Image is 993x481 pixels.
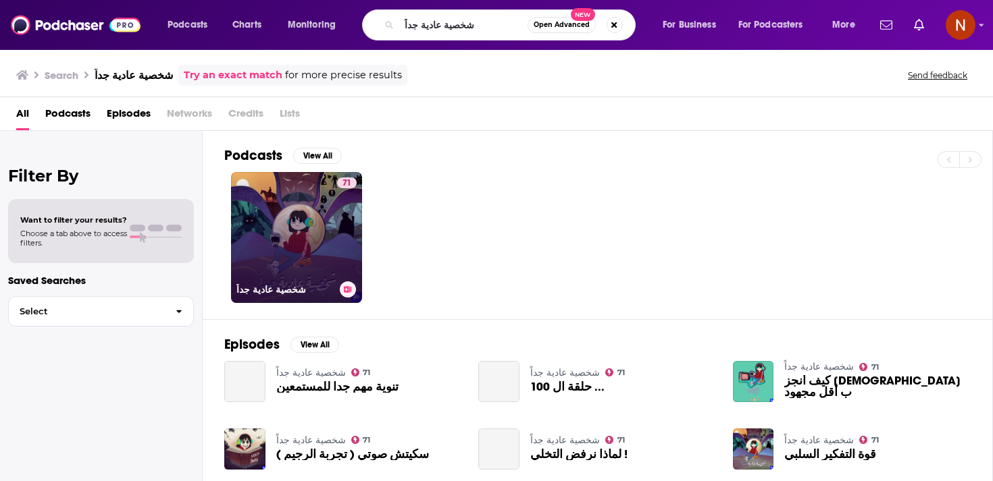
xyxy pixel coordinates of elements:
[280,103,300,130] span: Lists
[859,436,879,444] a: 71
[530,434,600,446] a: شخصية عادية جداً
[946,10,975,40] button: Show profile menu
[605,368,625,376] a: 71
[228,103,263,130] span: Credits
[342,177,351,190] span: 71
[530,367,600,378] a: شخصية عادية جداً
[875,13,898,36] a: Show notifications dropdown
[351,368,371,376] a: 71
[184,67,282,83] a: Try an exact match
[663,16,716,34] span: For Business
[363,370,370,376] span: 71
[232,16,261,34] span: Charts
[168,16,207,34] span: Podcasts
[236,284,334,295] h3: شخصية عادية جداً
[784,375,971,398] a: كيف أنجز المهام ب أقل مجهود
[224,147,282,164] h2: Podcasts
[8,274,194,287] p: Saved Searches
[20,229,127,248] span: Choose a tab above to access filters.
[107,103,151,130] a: Episodes
[231,172,362,303] a: 71شخصية عادية جداً
[224,147,342,164] a: PodcastsView All
[278,14,353,36] button: open menu
[276,367,346,378] a: شخصية عادية جداً
[8,166,194,186] h2: Filter By
[823,14,872,36] button: open menu
[571,8,595,21] span: New
[534,22,590,28] span: Open Advanced
[45,103,91,130] a: Podcasts
[363,437,370,443] span: 71
[733,428,774,470] img: قوة التفكير السلبي
[285,67,402,83] span: for more precise results
[9,307,165,316] span: Select
[530,381,605,393] a: حلقة ال 100 ...
[871,364,879,370] span: 71
[290,337,339,353] button: View All
[530,449,628,460] a: لماذا نرفض التخلي !
[276,381,399,393] a: تنوية مهم جداً للمستمعين
[337,177,357,188] a: 71
[224,14,270,36] a: Charts
[167,103,212,130] span: Networks
[11,12,141,38] img: Podchaser - Follow, Share and Rate Podcasts
[95,69,173,82] h3: شخصية عادية جداً
[784,434,854,446] a: شخصية عادية جداً
[45,69,78,82] h3: Search
[16,103,29,130] a: All
[276,449,429,460] a: سكيتش صوتي ( تجربة الرجيم )
[158,14,225,36] button: open menu
[224,336,280,353] h2: Episodes
[276,434,346,446] a: شخصية عادية جداً
[784,361,854,372] a: شخصية عادية جداً
[399,14,528,36] input: Search podcasts, credits, & more...
[8,296,194,327] button: Select
[478,361,519,402] a: حلقة ال 100 ...
[528,17,596,33] button: Open AdvancedNew
[293,148,342,164] button: View All
[733,361,774,402] img: كيف أنجز المهام ب أقل مجهود
[605,436,625,444] a: 71
[653,14,733,36] button: open menu
[375,9,648,40] div: Search podcasts, credits, & more...
[904,69,971,81] button: Send feedback
[946,10,975,40] img: User Profile
[617,370,625,376] span: 71
[784,449,876,460] a: قوة التفكير السلبي
[288,16,336,34] span: Monitoring
[20,215,127,225] span: Want to filter your results?
[946,10,975,40] span: Logged in as AdelNBM
[784,375,971,398] span: كيف أنجز [DEMOGRAPHIC_DATA] ب أقل مجهود
[224,428,265,470] img: سكيتش صوتي ( تجربة الرجيم )
[832,16,855,34] span: More
[738,16,803,34] span: For Podcasters
[351,436,371,444] a: 71
[909,13,930,36] a: Show notifications dropdown
[224,361,265,402] a: تنوية مهم جداً للمستمعين
[859,363,879,371] a: 71
[224,336,339,353] a: EpisodesView All
[478,428,519,470] a: لماذا نرفض التخلي !
[617,437,625,443] span: 71
[871,437,879,443] span: 71
[730,14,823,36] button: open menu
